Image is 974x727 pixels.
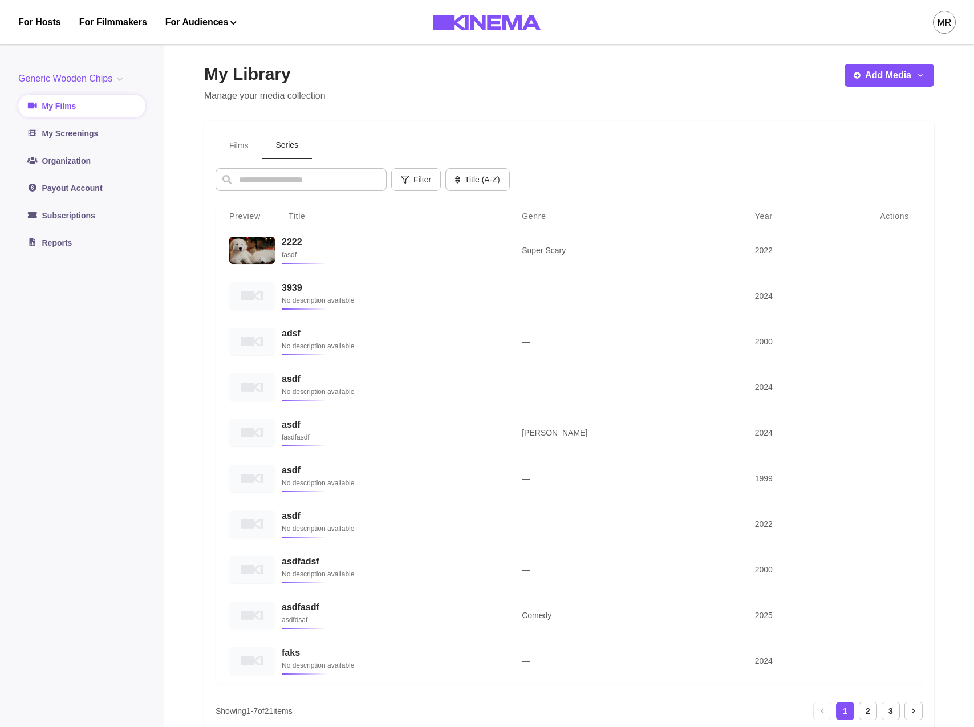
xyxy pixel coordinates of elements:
[204,89,326,103] p: Manage your media collection
[282,419,494,430] h3: asdf
[755,564,841,575] p: 2000
[18,177,145,200] a: Payout Account
[859,702,877,720] div: Go to page 2
[282,373,494,384] h3: asdf
[391,168,441,191] button: Filter
[522,473,728,484] p: —
[165,15,237,29] button: For Audiences
[262,132,312,159] button: Series
[18,95,145,117] a: My Films
[216,705,293,717] p: Showing 1 - 7 of 21 items
[18,122,145,145] a: My Screenings
[755,610,841,621] p: 2025
[522,610,728,621] p: Comedy
[216,132,262,159] button: Films
[755,290,841,302] p: 2024
[522,245,728,256] p: Super Scary
[755,518,841,530] p: 2022
[522,655,728,667] p: —
[282,556,494,567] h3: asdfadsf
[755,381,841,393] p: 2024
[445,168,509,191] button: Title (A-Z)
[282,477,494,489] p: No description available
[836,702,854,720] div: Current page, page 1
[18,15,61,29] a: For Hosts
[282,614,494,626] p: asdfdsaf
[282,237,494,247] h3: 2222
[282,432,494,443] p: fasdfasdf
[282,660,494,671] p: No description available
[522,381,728,393] p: —
[938,16,952,30] div: MR
[282,295,494,306] p: No description available
[204,64,326,84] h2: My Library
[18,231,145,254] a: Reports
[282,282,494,293] h3: 3939
[813,702,831,720] div: Previous page
[282,249,494,261] p: fasdf
[282,523,494,534] p: No description available
[18,72,128,86] button: Generic Wooden Chips
[522,336,728,347] p: —
[904,702,923,720] div: Next page
[282,386,494,397] p: No description available
[282,568,494,580] p: No description available
[522,427,728,438] p: [PERSON_NAME]
[522,564,728,575] p: —
[741,205,854,228] th: Year
[282,510,494,521] h3: asdf
[275,205,508,228] th: Title
[282,465,494,476] h3: asdf
[282,340,494,352] p: No description available
[755,336,841,347] p: 2000
[755,655,841,667] p: 2024
[216,205,275,228] th: Preview
[522,290,728,302] p: —
[79,15,147,29] a: For Filmmakers
[755,427,841,438] p: 2024
[282,647,494,658] h3: faks
[229,237,275,264] img: 2222
[755,245,841,256] p: 2022
[282,602,494,612] h3: asdfasdf
[522,518,728,530] p: —
[282,328,494,339] h3: adsf
[18,204,145,227] a: Subscriptions
[845,64,934,87] button: Add Media
[508,205,741,228] th: Genre
[755,473,841,484] p: 1999
[854,205,923,228] th: Actions
[813,702,923,720] nav: pagination navigation
[18,149,145,172] a: Organization
[882,702,900,720] div: Go to page 3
